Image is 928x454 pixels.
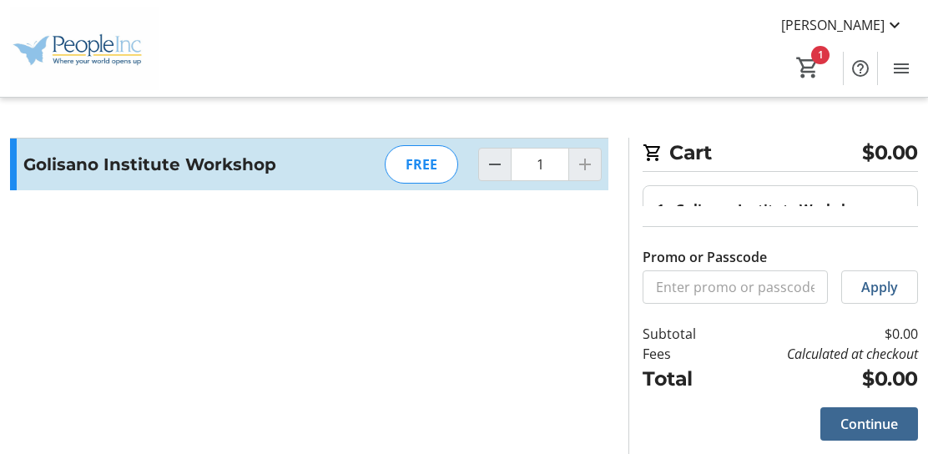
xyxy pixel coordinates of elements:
[723,364,918,394] td: $0.00
[643,344,722,364] td: Fees
[23,152,365,177] h3: Golisano Institute Workshop
[643,270,828,304] input: Enter promo or passcode
[479,149,511,180] button: Decrement by one
[643,247,767,267] label: Promo or Passcode
[885,52,918,85] button: Menu
[511,148,569,181] input: Golisano Institute Workshop Quantity
[643,324,722,344] td: Subtotal
[844,52,877,85] button: Help
[657,199,904,219] div: 1x Golisano Institute Workshop
[862,138,918,168] span: $0.00
[643,138,918,172] h2: Cart
[841,270,918,304] button: Apply
[643,364,722,394] td: Total
[781,15,885,35] span: [PERSON_NAME]
[820,407,918,441] button: Continue
[768,12,918,38] button: [PERSON_NAME]
[385,145,458,184] div: FREE
[840,414,898,434] span: Continue
[723,324,918,344] td: $0.00
[861,277,898,297] span: Apply
[723,344,918,364] td: Calculated at checkout
[10,7,159,90] img: People Inc.'s Logo
[793,53,823,83] button: Cart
